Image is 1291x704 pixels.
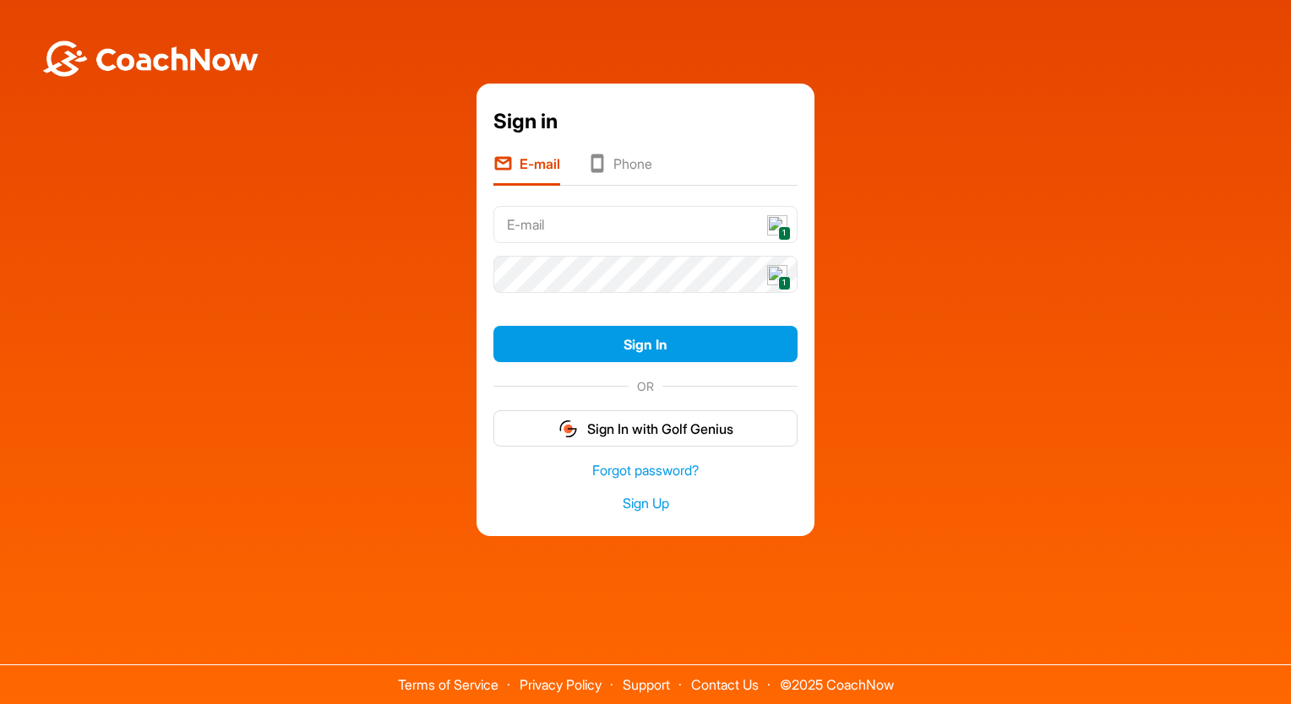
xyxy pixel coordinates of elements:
[587,154,652,186] li: Phone
[41,41,260,77] img: BwLJSsUCoWCh5upNqxVrqldRgqLPVwmV24tXu5FoVAoFEpwwqQ3VIfuoInZCoVCoTD4vwADAC3ZFMkVEQFDAAAAAElFTkSuQmCC
[623,676,670,693] a: Support
[558,419,579,439] img: gg_logo
[493,410,798,447] button: Sign In with Golf Genius
[778,276,791,290] span: 1
[398,676,498,693] a: Terms of Service
[767,265,787,285] img: npw-badge-icon.svg
[629,377,662,395] span: OR
[778,226,791,241] span: 1
[493,461,798,480] a: Forgot password?
[691,676,759,693] a: Contact Us
[520,676,602,693] a: Privacy Policy
[493,106,798,137] div: Sign in
[493,494,798,513] a: Sign Up
[771,665,902,691] span: © 2025 CoachNow
[493,206,798,243] input: E-mail
[767,215,787,236] img: npw-badge-icon.svg
[493,154,560,186] li: E-mail
[493,326,798,362] button: Sign In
